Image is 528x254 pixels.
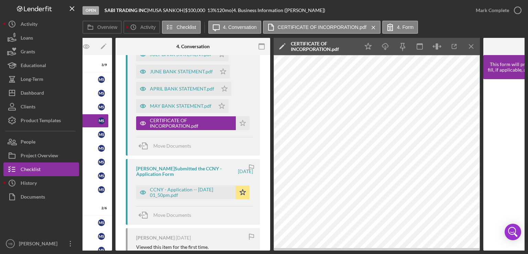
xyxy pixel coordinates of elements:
button: People [3,135,79,149]
div: People [21,135,35,150]
b: SABI TRADING INC [104,7,147,13]
label: Checklist [177,24,196,30]
div: Documents [21,190,45,205]
div: Product Templates [21,114,61,129]
div: 2 / 6 [95,206,107,210]
div: Checklist [21,162,41,178]
span: Move Documents [153,212,191,218]
div: M S [98,172,105,179]
label: 4. Conversation [223,24,257,30]
div: 4. Conversation [176,44,210,49]
text: YB [8,242,13,246]
div: CERTIFICATE OF INCORPORATION.pdf [150,118,232,129]
div: MUSA SANKOH | [148,8,185,13]
div: M S [98,117,105,124]
div: M S [98,90,105,97]
button: APRIL BANK STATEMENT.pdf [136,82,231,96]
button: History [3,176,79,190]
button: Clients [3,100,79,114]
div: M S [98,104,105,110]
div: APRIL BANK STATEMENT.pdf [150,86,214,92]
div: M S [98,145,105,152]
div: Grants [21,45,35,60]
div: | [104,8,148,13]
div: 13 % [207,8,217,13]
button: Activity [123,21,160,34]
div: 3 / 9 [95,63,107,67]
button: CERTIFICATE OF INCORPORATION.pdf [263,21,381,34]
div: M S [98,159,105,166]
button: 4. Conversation [208,21,261,34]
span: Move Documents [153,143,191,149]
div: [PERSON_NAME] [17,237,62,252]
div: [PERSON_NAME] Submitted the CCNY - Application Form [136,166,237,177]
div: CCNY - Application -- [DATE] 01_50pm.pdf [150,187,232,198]
div: M S [98,247,105,254]
div: Activity [21,17,37,33]
div: M S [98,219,105,226]
button: Grants [3,45,79,59]
button: Long-Term [3,72,79,86]
button: Move Documents [136,137,198,155]
button: MAY BANK STATEMENT.pdf [136,99,229,113]
button: Project Overview [3,149,79,162]
button: Checklist [3,162,79,176]
div: M S [98,131,105,138]
label: Overview [97,24,117,30]
button: Documents [3,190,79,204]
button: Loans [3,31,79,45]
button: YB[PERSON_NAME] [3,237,79,251]
button: Mark Complete [469,3,525,17]
label: Activity [140,24,155,30]
div: Dashboard [21,86,44,102]
button: Dashboard [3,86,79,100]
button: CCNY - Application -- [DATE] 01_50pm.pdf [136,186,250,199]
button: JUNE BANK STATEMENT.pdf [136,65,230,78]
div: JUNE BANK STATEMENT.pdf [150,69,213,74]
span: $100,000 [185,7,205,13]
div: MAY BANK STATEMENT.pdf [150,103,211,109]
div: Long-Term [21,72,43,88]
label: CERTIFICATE OF INCORPORATION.pdf [278,24,366,30]
div: Project Overview [21,149,58,164]
div: M S [98,186,105,193]
button: 4. Form [382,21,418,34]
button: Product Templates [3,114,79,127]
div: Viewed this item for the first time. [136,244,209,250]
button: Educational [3,59,79,72]
button: Overview [82,21,122,34]
div: | 4. Business Information ([PERSON_NAME]) [232,8,325,13]
time: 2025-08-20 17:50 [238,169,253,174]
button: Checklist [162,21,201,34]
div: Loans [21,31,33,46]
div: 120 mo [217,8,232,13]
div: CERTIFICATE OF INCORPORATION.pdf [291,41,356,52]
button: Activity [3,17,79,31]
div: History [21,176,37,192]
button: Move Documents [136,207,198,224]
div: Educational [21,59,46,74]
button: CERTIFICATE OF INCORPORATION.pdf [136,116,250,130]
div: M S [98,76,105,83]
div: Mark Complete [476,3,509,17]
div: M S [98,233,105,240]
div: Open [82,6,99,15]
div: [PERSON_NAME] [136,235,175,241]
time: 2025-08-20 17:45 [176,235,191,241]
div: Clients [21,100,35,115]
div: Open Intercom Messenger [505,224,521,240]
label: 4. Form [397,24,414,30]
